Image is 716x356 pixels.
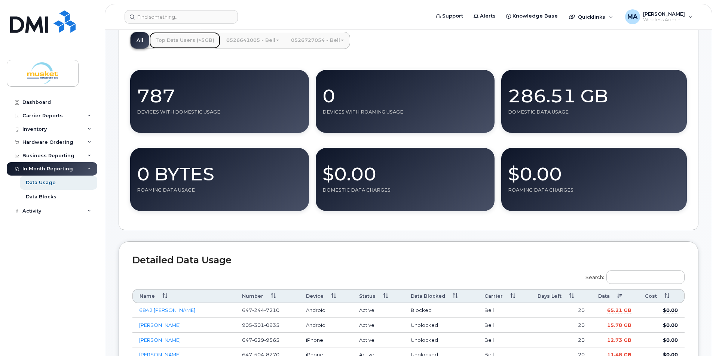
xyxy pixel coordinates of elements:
[352,289,404,303] th: Status: activate to sort column ascending
[137,77,302,109] div: 787
[285,32,350,49] a: 0526727054 - Bell
[478,303,531,318] td: Bell
[131,32,149,49] a: All
[638,289,685,303] th: Cost: activate to sort column ascending
[139,307,195,313] a: 6842 [PERSON_NAME]
[242,337,279,343] span: 647
[252,307,264,313] span: 244
[264,307,279,313] span: 7210
[137,109,302,115] div: Devices With Domestic Usage
[352,333,404,348] td: Active
[322,77,488,109] div: 0
[431,9,468,24] a: Support
[663,322,678,328] span: $0.00
[508,109,680,115] div: Domestic Data Usage
[501,9,563,24] a: Knowledge Base
[468,9,501,24] a: Alerts
[531,333,591,348] td: 20
[607,307,631,313] span: 65.21 GB
[132,289,235,303] th: Name: activate to sort column ascending
[352,303,404,318] td: Active
[322,187,488,193] div: Domestic Data Charges
[480,12,496,20] span: Alerts
[620,9,698,24] div: Melanie Ackers
[531,289,591,303] th: Days Left: activate to sort column ascending
[299,303,352,318] td: Android
[242,322,279,328] span: 905
[442,12,463,20] span: Support
[508,77,680,109] div: 286.51 GB
[404,303,478,318] td: Blocked
[643,11,685,17] span: [PERSON_NAME]
[663,337,678,343] span: $0.00
[137,155,302,187] div: 0 Bytes
[322,109,488,115] div: Devices With Roaming Usage
[508,155,680,187] div: $0.00
[264,337,279,343] span: 9565
[607,337,631,343] span: 12.73 GB
[578,14,605,20] span: Quicklinks
[404,333,478,348] td: Unblocked
[627,12,637,21] span: MA
[581,266,685,287] label: Search:
[125,10,238,24] input: Find something...
[242,307,279,313] span: 647
[531,318,591,333] td: 20
[137,187,302,193] div: Roaming Data Usage
[591,289,638,303] th: Data: activate to sort column ascending
[139,322,181,328] a: [PERSON_NAME]
[663,307,678,313] span: $0.00
[299,289,352,303] th: Device: activate to sort column ascending
[564,9,618,24] div: Quicklinks
[264,322,279,328] span: 0935
[299,333,352,348] td: iPhone
[478,318,531,333] td: Bell
[252,337,264,343] span: 629
[512,12,558,20] span: Knowledge Base
[322,155,488,187] div: $0.00
[235,289,299,303] th: Number: activate to sort column ascending
[404,289,478,303] th: Data Blocked: activate to sort column ascending
[531,303,591,318] td: 20
[478,289,531,303] th: Carrier: activate to sort column ascending
[607,322,631,328] span: 15.78 GB
[132,255,685,266] h2: Detailed Data Usage
[220,32,285,49] a: 0526641005 - Bell
[643,17,685,23] span: Wireless Admin
[508,187,680,193] div: Roaming Data Charges
[606,270,685,284] input: Search:
[404,318,478,333] td: Unblocked
[352,318,404,333] td: Active
[149,32,220,49] a: Top Data Users (>5GB)
[252,322,264,328] span: 301
[299,318,352,333] td: Android
[478,333,531,348] td: Bell
[139,337,181,343] a: [PERSON_NAME]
